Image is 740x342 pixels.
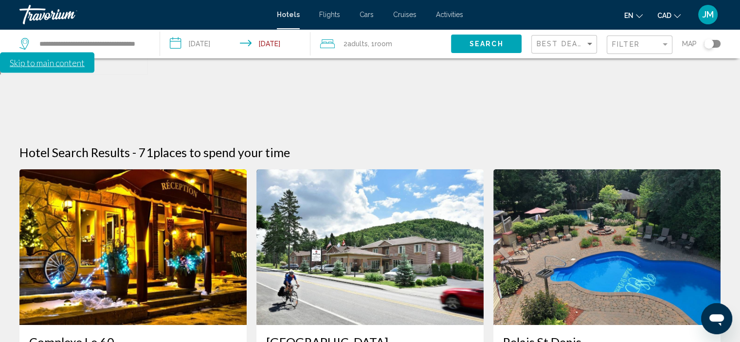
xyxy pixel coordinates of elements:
[703,10,714,19] span: JM
[368,37,392,51] span: , 1
[657,12,671,19] span: CAD
[682,37,697,51] span: Map
[624,12,633,19] span: en
[360,11,374,18] a: Cars
[657,8,681,22] button: Change currency
[436,11,463,18] a: Activities
[19,169,247,325] img: Hotel image
[612,40,640,48] span: Filter
[537,40,594,49] mat-select: Sort by
[537,40,588,48] span: Best Deals
[160,29,310,58] button: Check-in date: Oct 13, 2025 Check-out date: Oct 16, 2025
[310,29,451,58] button: Travelers: 2 adults, 0 children
[493,169,721,325] img: Hotel image
[347,40,368,48] span: Adults
[343,37,368,51] span: 2
[132,145,136,160] span: -
[319,11,340,18] a: Flights
[277,11,300,18] a: Hotels
[695,4,721,25] button: User Menu
[607,35,672,55] button: Filter
[451,35,522,53] button: Search
[701,303,732,334] iframe: Bouton de lancement de la fenêtre de messagerie
[139,145,290,160] h2: 71
[624,8,643,22] button: Change language
[19,5,267,24] a: Travorium
[697,39,721,48] button: Toggle map
[469,40,504,48] span: Search
[153,145,290,160] span: places to spend your time
[393,11,416,18] a: Cruises
[19,145,130,160] h1: Hotel Search Results
[256,169,484,325] img: Hotel image
[375,40,392,48] span: Room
